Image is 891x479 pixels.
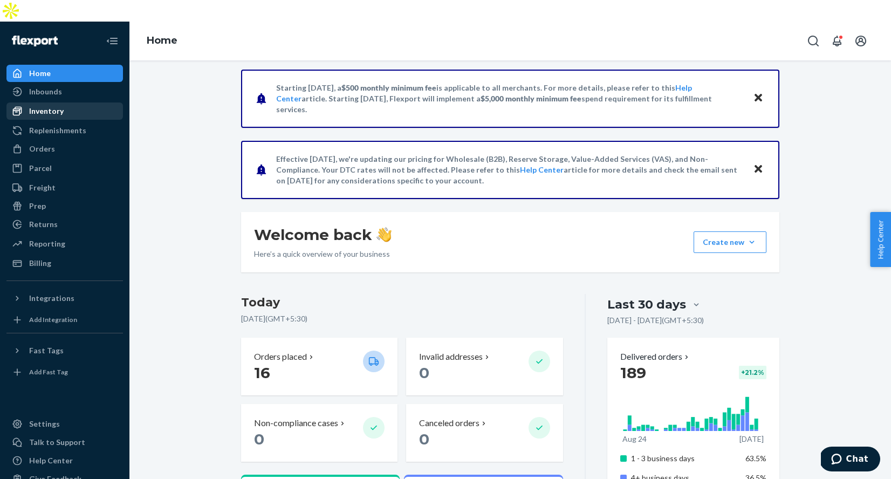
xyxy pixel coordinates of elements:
[6,290,123,307] button: Integrations
[406,338,563,395] button: Invalid addresses 0
[870,212,891,267] button: Help Center
[631,453,737,464] p: 1 - 3 business days
[751,91,765,106] button: Close
[254,430,264,448] span: 0
[101,30,123,52] button: Close Navigation
[6,434,123,451] button: Talk to Support
[751,162,765,177] button: Close
[6,235,123,252] a: Reporting
[29,437,85,448] div: Talk to Support
[276,83,743,115] p: Starting [DATE], a is applicable to all merchants. For more details, please refer to this article...
[29,163,52,174] div: Parcel
[406,404,563,462] button: Canceled orders 0
[821,447,880,474] iframe: Opens a widget where you can chat to one of our agents
[419,417,479,429] p: Canceled orders
[29,201,46,211] div: Prep
[607,315,704,326] p: [DATE] - [DATE] ( GMT+5:30 )
[739,366,766,379] div: + 21.2 %
[254,351,307,363] p: Orders placed
[29,219,58,230] div: Returns
[29,143,55,154] div: Orders
[6,415,123,433] a: Settings
[826,30,848,52] button: Open notifications
[138,25,186,57] ol: breadcrumbs
[620,364,646,382] span: 189
[803,30,824,52] button: Open Search Box
[12,36,58,46] img: Flexport logo
[29,68,51,79] div: Home
[29,455,73,466] div: Help Center
[376,227,392,242] img: hand-wave emoji
[254,417,338,429] p: Non-compliance cases
[607,296,686,313] div: Last 30 days
[419,364,429,382] span: 0
[6,83,123,100] a: Inbounds
[6,160,123,177] a: Parcel
[241,294,563,311] h3: Today
[6,311,123,329] a: Add Integration
[29,106,64,117] div: Inventory
[29,258,51,269] div: Billing
[29,345,64,356] div: Fast Tags
[6,102,123,120] a: Inventory
[241,404,397,462] button: Non-compliance cases 0
[6,122,123,139] a: Replenishments
[29,238,65,249] div: Reporting
[254,225,392,244] h1: Welcome back
[254,249,392,259] p: Here’s a quick overview of your business
[341,83,436,92] span: $500 monthly minimum fee
[29,86,62,97] div: Inbounds
[6,255,123,272] a: Billing
[6,216,123,233] a: Returns
[745,454,766,463] span: 63.5%
[241,313,563,324] p: [DATE] ( GMT+5:30 )
[6,65,123,82] a: Home
[622,434,647,444] p: Aug 24
[6,179,123,196] a: Freight
[6,140,123,158] a: Orders
[620,351,691,363] button: Delivered orders
[29,367,68,377] div: Add Fast Tag
[6,364,123,381] a: Add Fast Tag
[850,30,872,52] button: Open account menu
[739,434,764,444] p: [DATE]
[6,342,123,359] button: Fast Tags
[29,419,60,429] div: Settings
[147,35,177,46] a: Home
[481,94,581,103] span: $5,000 monthly minimum fee
[694,231,766,253] button: Create new
[241,338,397,395] button: Orders placed 16
[6,452,123,469] a: Help Center
[254,364,270,382] span: 16
[520,165,564,174] a: Help Center
[276,154,743,186] p: Effective [DATE], we're updating our pricing for Wholesale (B2B), Reserve Storage, Value-Added Se...
[29,182,56,193] div: Freight
[6,197,123,215] a: Prep
[29,125,86,136] div: Replenishments
[419,351,483,363] p: Invalid addresses
[419,430,429,448] span: 0
[29,315,77,324] div: Add Integration
[29,293,74,304] div: Integrations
